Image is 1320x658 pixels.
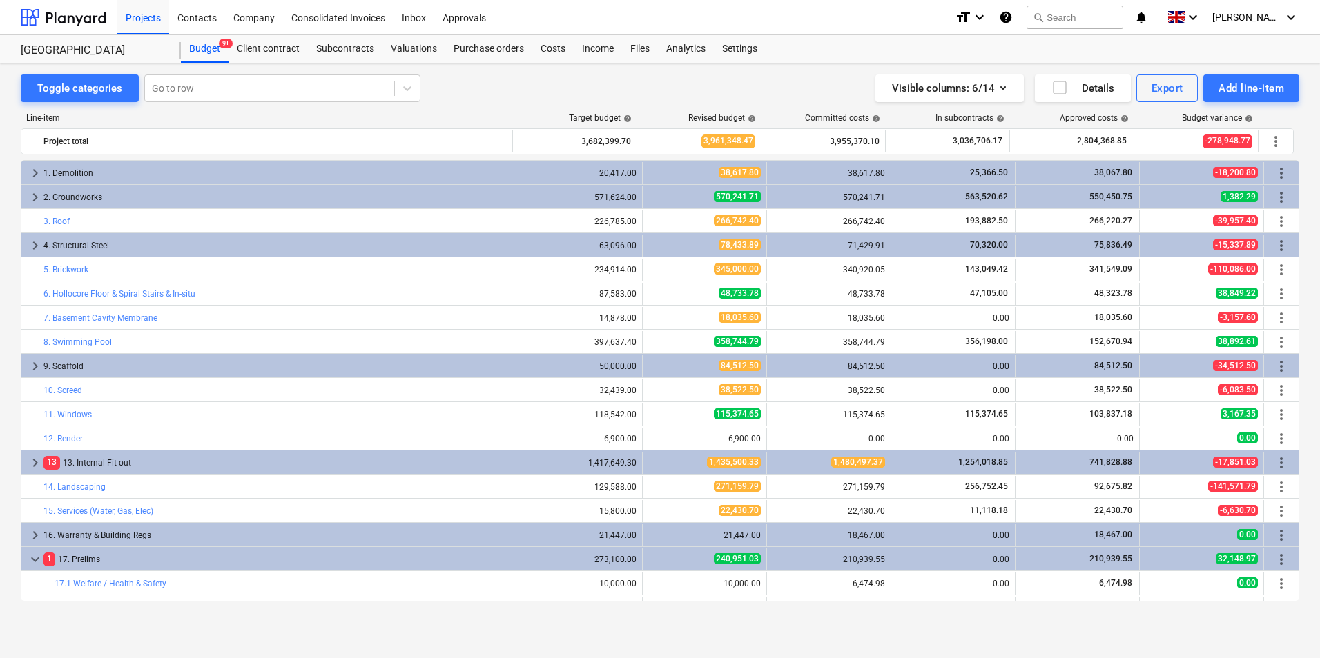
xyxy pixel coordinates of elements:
[1273,286,1290,302] span: More actions
[524,579,637,588] div: 10,000.00
[622,35,658,63] a: Files
[532,35,574,63] a: Costs
[714,191,761,202] span: 570,241.71
[869,114,880,123] span: help
[1093,506,1134,515] span: 22,430.70
[27,358,43,375] span: keyboard_arrow_right
[1152,79,1183,97] div: Export
[518,130,631,152] div: 3,682,399.70
[773,410,885,419] div: 115,374.65
[1273,334,1290,350] span: More actions
[719,360,761,371] span: 84,512.50
[1093,240,1134,250] span: 75,836.49
[1221,191,1258,202] span: 1,382.29
[1242,114,1253,123] span: help
[219,39,233,48] span: 9+
[1118,114,1129,123] span: help
[964,216,1009,226] span: 193,882.50
[43,482,106,492] a: 14. Landscaping
[1021,434,1134,443] div: 0.00
[719,167,761,178] span: 38,617.80
[1273,261,1290,278] span: More actions
[1251,592,1320,658] iframe: Chat Widget
[1273,358,1290,375] span: More actions
[1213,215,1258,226] span: -39,957.40
[999,9,1013,26] i: Knowledge base
[1088,192,1134,201] span: 550,450.75
[773,313,885,323] div: 18,035.60
[229,35,308,63] a: Client contract
[445,35,532,63] a: Purchase orders
[1088,554,1134,564] span: 210,939.55
[1088,337,1134,346] span: 152,670.94
[993,114,1004,123] span: help
[524,337,637,347] div: 397,637.40
[27,165,43,181] span: keyboard_arrow_right
[773,579,885,588] div: 6,474.98
[21,113,514,123] div: Line-item
[21,74,139,102] button: Toggle categories
[1213,457,1258,468] span: -17,851.03
[524,506,637,516] div: 15,800.00
[1283,9,1299,26] i: keyboard_arrow_down
[964,409,1009,419] span: 115,374.65
[43,452,512,474] div: 13. Internal Fit-out
[382,35,445,63] div: Valuations
[1088,457,1134,467] span: 741,828.88
[574,35,622,63] a: Income
[648,530,761,540] div: 21,447.00
[524,482,637,492] div: 129,588.00
[524,434,637,443] div: 6,900.00
[1182,113,1253,123] div: Budget variance
[719,288,761,299] span: 48,733.78
[773,530,885,540] div: 18,467.00
[897,555,1009,564] div: 0.00
[897,434,1009,443] div: 0.00
[524,168,637,178] div: 20,417.00
[43,162,512,184] div: 1. Demolition
[1093,361,1134,370] span: 84,512.50
[714,35,766,63] a: Settings
[1203,74,1299,102] button: Add line-item
[964,337,1009,346] span: 356,198.00
[719,312,761,323] span: 18,035.60
[1208,481,1258,492] span: -141,571.79
[648,434,761,443] div: 6,900.00
[27,551,43,568] span: keyboard_arrow_down
[1219,79,1284,97] div: Add line-item
[1136,74,1198,102] button: Export
[43,410,92,419] a: 11. Windows
[1212,12,1281,23] span: [PERSON_NAME]
[1273,213,1290,230] span: More actions
[43,337,112,347] a: 8. Swimming Pool
[524,361,637,371] div: 50,000.00
[773,434,885,443] div: 0.00
[1134,9,1148,26] i: notifications
[1273,575,1290,592] span: More actions
[1273,479,1290,495] span: More actions
[1216,288,1258,299] span: 38,849.22
[43,548,512,570] div: 17. Prelims
[1237,529,1258,540] span: 0.00
[1273,455,1290,471] span: More actions
[621,114,632,123] span: help
[524,458,637,468] div: 1,417,649.30
[27,237,43,254] span: keyboard_arrow_right
[805,113,880,123] div: Committed costs
[43,386,82,395] a: 10. Screed
[701,134,755,148] span: 3,961,348.47
[1273,189,1290,206] span: More actions
[21,43,164,58] div: [GEOGRAPHIC_DATA]
[1273,237,1290,254] span: More actions
[569,113,632,123] div: Target budget
[1088,216,1134,226] span: 266,220.27
[43,434,83,443] a: 12. Render
[181,35,229,63] div: Budget
[43,552,55,566] span: 1
[37,79,122,97] div: Toggle categories
[524,530,637,540] div: 21,447.00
